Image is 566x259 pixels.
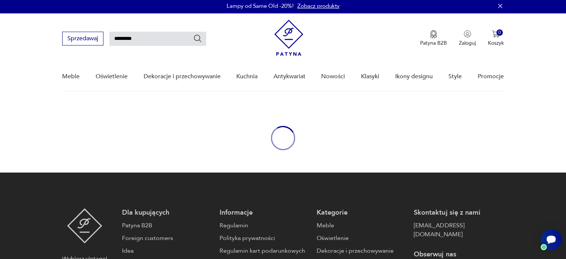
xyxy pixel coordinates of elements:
a: Meble [62,62,80,91]
a: Ikona medaluPatyna B2B [420,30,447,47]
img: Patyna - sklep z meblami i dekoracjami vintage [67,208,102,243]
button: Szukaj [193,34,202,43]
a: Kuchnia [236,62,258,91]
p: Patyna B2B [420,40,447,47]
button: 0Koszyk [488,30,504,47]
a: Regulamin [220,221,309,230]
a: Polityka prywatności [220,234,309,243]
a: Idea [122,246,212,255]
button: Patyna B2B [420,30,447,47]
a: Style [448,62,462,91]
p: Zaloguj [459,40,476,47]
iframe: Smartsupp widget button [541,229,562,250]
a: Promocje [478,62,504,91]
p: Kategorie [317,208,406,217]
img: Ikonka użytkownika [464,30,471,38]
a: Antykwariat [274,62,306,91]
div: 0 [496,29,503,36]
button: Sprzedawaj [62,32,103,45]
a: Patyna B2B [122,221,212,230]
p: Lampy od Same Old -20%! [227,2,294,10]
button: Zaloguj [459,30,476,47]
a: [EMAIL_ADDRESS][DOMAIN_NAME] [414,221,503,239]
a: Oświetlenie [317,234,406,243]
a: Oświetlenie [96,62,128,91]
a: Ikony designu [395,62,432,91]
p: Koszyk [488,40,504,47]
p: Dla kupujących [122,208,212,217]
a: Meble [317,221,406,230]
a: Regulamin kart podarunkowych [220,246,309,255]
a: Sprzedawaj [62,37,103,42]
p: Obserwuj nas [414,250,503,259]
img: Ikona medalu [430,30,437,38]
img: Patyna - sklep z meblami i dekoracjami vintage [274,20,303,56]
p: Skontaktuj się z nami [414,208,503,217]
a: Dekoracje i przechowywanie [143,62,220,91]
img: Ikona koszyka [492,30,499,38]
a: Dekoracje i przechowywanie [317,246,406,255]
a: Foreign customers [122,234,212,243]
a: Nowości [321,62,345,91]
a: Zobacz produkty [297,2,339,10]
a: Klasyki [361,62,379,91]
p: Informacje [220,208,309,217]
